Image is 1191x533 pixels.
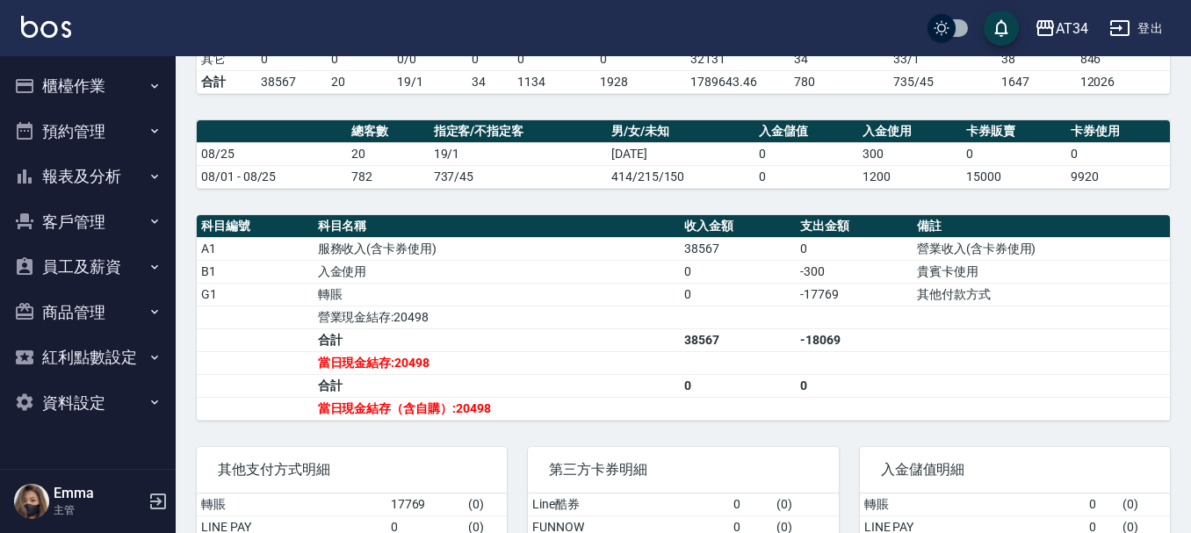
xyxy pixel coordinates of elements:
[467,70,513,93] td: 34
[595,70,687,93] td: 1928
[962,142,1065,165] td: 0
[197,70,256,93] td: 合計
[7,199,169,245] button: 客戶管理
[595,47,687,70] td: 0
[7,290,169,335] button: 商品管理
[197,283,314,306] td: G1
[729,493,772,516] td: 0
[197,165,347,188] td: 08/01 - 08/25
[607,142,754,165] td: [DATE]
[256,47,327,70] td: 0
[21,16,71,38] img: Logo
[913,283,1170,306] td: 其他付款方式
[889,70,997,93] td: 735/45
[796,215,913,238] th: 支出金額
[962,120,1065,143] th: 卡券販賣
[347,165,429,188] td: 782
[14,484,49,519] img: Person
[796,260,913,283] td: -300
[7,335,169,380] button: 紅利點數設定
[197,260,314,283] td: B1
[314,215,680,238] th: 科目名稱
[680,374,797,397] td: 0
[772,493,839,516] td: ( 0 )
[393,70,467,93] td: 19/1
[1028,11,1095,47] button: AT34
[686,70,790,93] td: 1789643.46
[1102,12,1170,45] button: 登出
[680,260,797,283] td: 0
[197,215,1170,421] table: a dense table
[528,493,728,516] td: Line酷券
[790,47,890,70] td: 34
[680,283,797,306] td: 0
[881,461,1149,479] span: 入金儲值明細
[997,70,1076,93] td: 1647
[467,47,513,70] td: 0
[197,47,256,70] td: 其它
[607,120,754,143] th: 男/女/未知
[314,260,680,283] td: 入金使用
[7,380,169,426] button: 資料設定
[7,244,169,290] button: 員工及薪資
[314,397,680,420] td: 當日現金結存（含自購）:20498
[796,237,913,260] td: 0
[858,142,962,165] td: 300
[796,328,913,351] td: -18069
[889,47,997,70] td: 33 / 1
[790,70,890,93] td: 780
[913,260,1170,283] td: 貴賓卡使用
[386,493,464,516] td: 17769
[197,215,314,238] th: 科目編號
[1056,18,1088,40] div: AT34
[314,351,680,374] td: 當日現金結存:20498
[997,47,1076,70] td: 38
[754,120,858,143] th: 入金儲值
[7,154,169,199] button: 報表及分析
[327,70,393,93] td: 20
[347,120,429,143] th: 總客數
[7,63,169,109] button: 櫃檯作業
[1085,493,1118,516] td: 0
[314,237,680,260] td: 服務收入(含卡券使用)
[347,142,429,165] td: 20
[860,493,1086,516] td: 轉賬
[54,485,143,502] h5: Emma
[7,109,169,155] button: 預約管理
[754,165,858,188] td: 0
[197,493,386,516] td: 轉賬
[796,374,913,397] td: 0
[962,165,1065,188] td: 15000
[429,165,607,188] td: 737/45
[913,215,1170,238] th: 備註
[680,237,797,260] td: 38567
[54,502,143,518] p: 主管
[1066,165,1170,188] td: 9920
[314,374,680,397] td: 合計
[858,165,962,188] td: 1200
[197,237,314,260] td: A1
[1066,142,1170,165] td: 0
[429,120,607,143] th: 指定客/不指定客
[858,120,962,143] th: 入金使用
[314,328,680,351] td: 合計
[218,461,486,479] span: 其他支付方式明細
[393,47,467,70] td: 0 / 0
[314,283,680,306] td: 轉賬
[464,493,507,516] td: ( 0 )
[197,142,347,165] td: 08/25
[607,165,754,188] td: 414/215/150
[1118,493,1170,516] td: ( 0 )
[513,47,595,70] td: 0
[429,142,607,165] td: 19/1
[754,142,858,165] td: 0
[314,306,680,328] td: 營業現金結存:20498
[256,70,327,93] td: 38567
[680,215,797,238] th: 收入金額
[513,70,595,93] td: 1134
[197,120,1170,189] table: a dense table
[913,237,1170,260] td: 營業收入(含卡券使用)
[796,283,913,306] td: -17769
[327,47,393,70] td: 0
[680,328,797,351] td: 38567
